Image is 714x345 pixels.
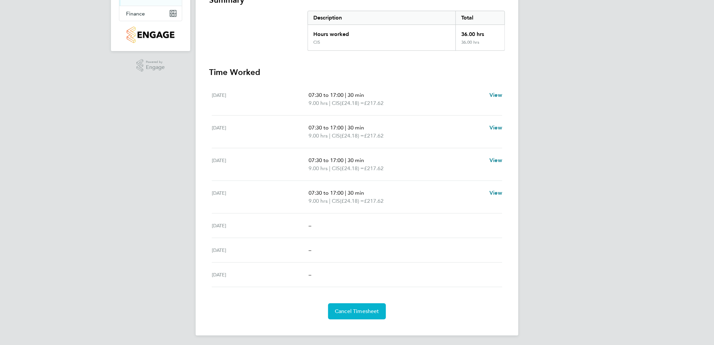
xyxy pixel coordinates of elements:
a: View [489,91,502,99]
span: 30 min [348,157,364,163]
span: | [345,124,346,131]
span: 07:30 to 17:00 [309,190,344,196]
span: (£24.18) = [340,132,364,139]
span: (£24.18) = [340,100,364,106]
button: Finance [119,6,182,21]
h3: Time Worked [209,67,505,78]
span: | [329,132,330,139]
img: countryside-properties-logo-retina.png [127,27,174,43]
span: £217.62 [364,100,384,106]
span: 07:30 to 17:00 [309,124,344,131]
div: Hours worked [308,25,455,40]
div: [DATE] [212,124,309,140]
div: 36.00 hrs [455,25,505,40]
span: Finance [126,10,145,17]
div: [DATE] [212,271,309,279]
span: View [489,124,502,131]
span: CIS [332,132,340,140]
span: £217.62 [364,198,384,204]
div: CIS [313,40,320,45]
span: 07:30 to 17:00 [309,92,344,98]
div: [DATE] [212,246,309,254]
span: 30 min [348,124,364,131]
span: Engage [146,65,165,70]
span: 9.00 hrs [309,165,328,171]
span: £217.62 [364,165,384,171]
span: | [345,190,346,196]
span: 9.00 hrs [309,198,328,204]
span: | [329,100,330,106]
span: View [489,190,502,196]
div: [DATE] [212,222,309,230]
span: | [345,92,346,98]
a: View [489,124,502,132]
span: View [489,92,502,98]
span: | [329,198,330,204]
span: – [309,222,311,229]
div: [DATE] [212,189,309,205]
span: 30 min [348,190,364,196]
span: Cancel Timesheet [335,308,379,315]
div: [DATE] [212,91,309,107]
span: 07:30 to 17:00 [309,157,344,163]
span: CIS [332,164,340,172]
a: Go to home page [119,27,182,43]
span: – [309,271,311,278]
span: 9.00 hrs [309,100,328,106]
span: 30 min [348,92,364,98]
div: Description [308,11,455,25]
span: – [309,247,311,253]
span: 9.00 hrs [309,132,328,139]
span: View [489,157,502,163]
a: Powered byEngage [136,59,165,72]
span: (£24.18) = [340,198,364,204]
span: CIS [332,99,340,107]
a: View [489,189,502,197]
span: (£24.18) = [340,165,364,171]
div: 36.00 hrs [455,40,505,50]
div: Summary [308,11,505,51]
span: | [345,157,346,163]
div: Total [455,11,505,25]
div: [DATE] [212,156,309,172]
span: Powered by [146,59,165,65]
button: Cancel Timesheet [328,303,386,319]
span: | [329,165,330,171]
a: View [489,156,502,164]
span: £217.62 [364,132,384,139]
span: CIS [332,197,340,205]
